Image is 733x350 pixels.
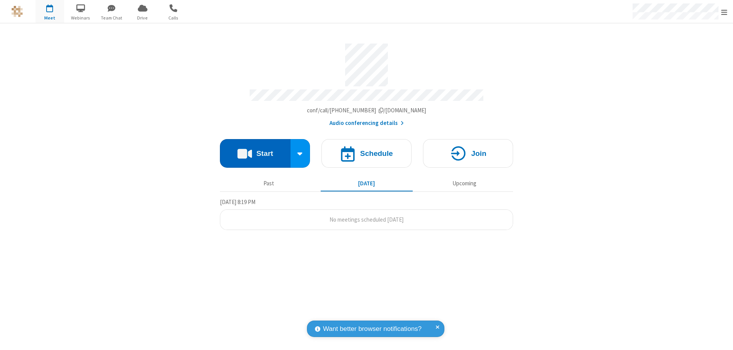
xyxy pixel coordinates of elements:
[291,139,310,168] div: Start conference options
[36,15,64,21] span: Meet
[11,6,23,17] img: QA Selenium DO NOT DELETE OR CHANGE
[220,38,513,128] section: Account details
[418,176,510,191] button: Upcoming
[220,139,291,168] button: Start
[256,150,273,157] h4: Start
[423,139,513,168] button: Join
[220,198,255,206] span: [DATE] 8:19 PM
[329,216,404,223] span: No meetings scheduled [DATE]
[471,150,486,157] h4: Join
[329,119,404,128] button: Audio conferencing details
[323,324,421,334] span: Want better browser notifications?
[97,15,126,21] span: Team Chat
[321,139,412,168] button: Schedule
[66,15,95,21] span: Webinars
[159,15,188,21] span: Calls
[321,176,413,191] button: [DATE]
[128,15,157,21] span: Drive
[307,106,426,115] button: Copy my meeting room linkCopy my meeting room link
[220,198,513,230] section: Today's Meetings
[307,107,426,114] span: Copy my meeting room link
[223,176,315,191] button: Past
[360,150,393,157] h4: Schedule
